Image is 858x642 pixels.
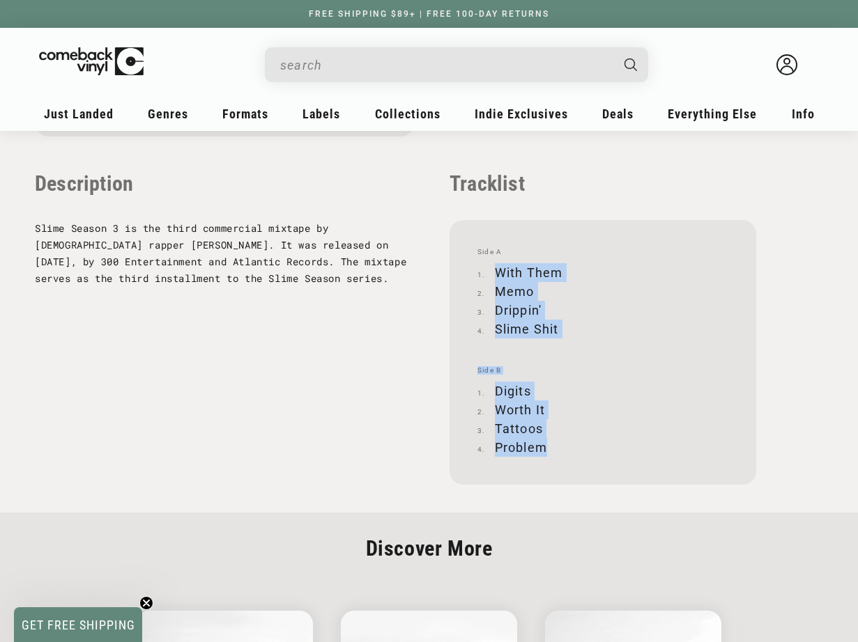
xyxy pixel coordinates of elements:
[265,47,648,82] div: Search
[35,221,406,285] span: Slime Season 3 is the third commercial mixtape by [DEMOGRAPHIC_DATA] rapper [PERSON_NAME]. It was...
[612,47,650,82] button: Search
[375,107,441,121] span: Collections
[477,320,728,338] li: Slime Shit
[302,107,340,121] span: Labels
[477,366,728,375] span: Side B
[602,107,634,121] span: Deals
[477,282,728,301] li: Memo
[477,263,728,282] li: With Them
[477,301,728,320] li: Drippin'
[35,171,415,196] p: Description
[222,107,268,121] span: Formats
[22,618,135,632] span: GET FREE SHIPPING
[450,171,756,196] p: Tracklist
[477,438,728,457] li: Problem
[139,596,153,610] button: Close teaser
[668,107,757,121] span: Everything Else
[148,107,188,121] span: Genres
[792,107,815,121] span: Info
[477,400,728,419] li: Worth It
[295,9,563,19] a: FREE SHIPPING $89+ | FREE 100-DAY RETURNS
[477,382,728,400] li: Digits
[475,107,568,121] span: Indie Exclusives
[280,51,611,79] input: When autocomplete results are available use up and down arrows to review and enter to select
[44,107,114,121] span: Just Landed
[14,607,142,642] div: GET FREE SHIPPINGClose teaser
[477,419,728,438] li: Tattoos
[477,248,728,256] span: Side A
